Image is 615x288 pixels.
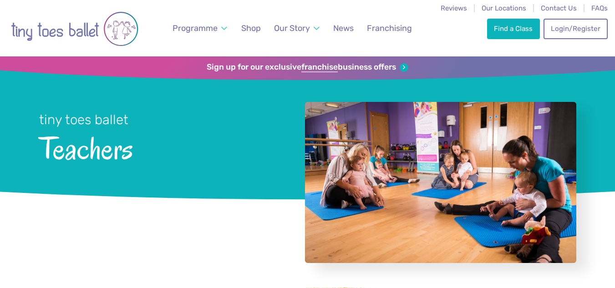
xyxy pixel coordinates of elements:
[207,62,408,72] a: Sign up for our exclusivefranchisebusiness offers
[173,23,218,33] span: Programme
[329,18,358,39] a: News
[39,129,281,166] span: Teachers
[441,4,467,12] a: Reviews
[301,62,338,72] strong: franchise
[270,18,324,39] a: Our Story
[482,4,526,12] a: Our Locations
[487,19,540,39] a: Find a Class
[274,23,310,33] span: Our Story
[367,23,412,33] span: Franchising
[591,4,608,12] a: FAQs
[39,112,128,127] small: tiny toes ballet
[541,4,577,12] a: Contact Us
[168,18,231,39] a: Programme
[237,18,265,39] a: Shop
[11,6,138,52] img: tiny toes ballet
[241,23,261,33] span: Shop
[363,18,416,39] a: Franchising
[333,23,354,33] span: News
[544,19,607,39] a: Login/Register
